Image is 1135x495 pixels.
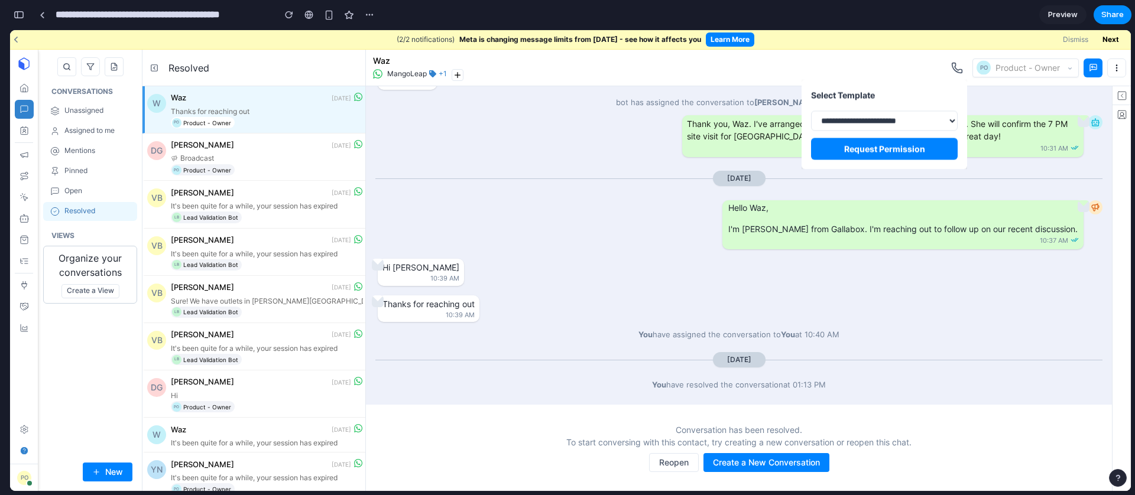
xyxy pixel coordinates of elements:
button: Request Permission [801,108,948,130]
a: Preview [1039,5,1087,24]
button: Share [1094,5,1131,24]
span: Share [1101,9,1124,21]
span: Preview [1048,9,1078,21]
span: Request Permission [834,114,915,124]
iframe: To enrich screen reader interactions, please activate Accessibility in Grammarly extension settings [10,30,1131,491]
div: Select Template [801,59,948,71]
